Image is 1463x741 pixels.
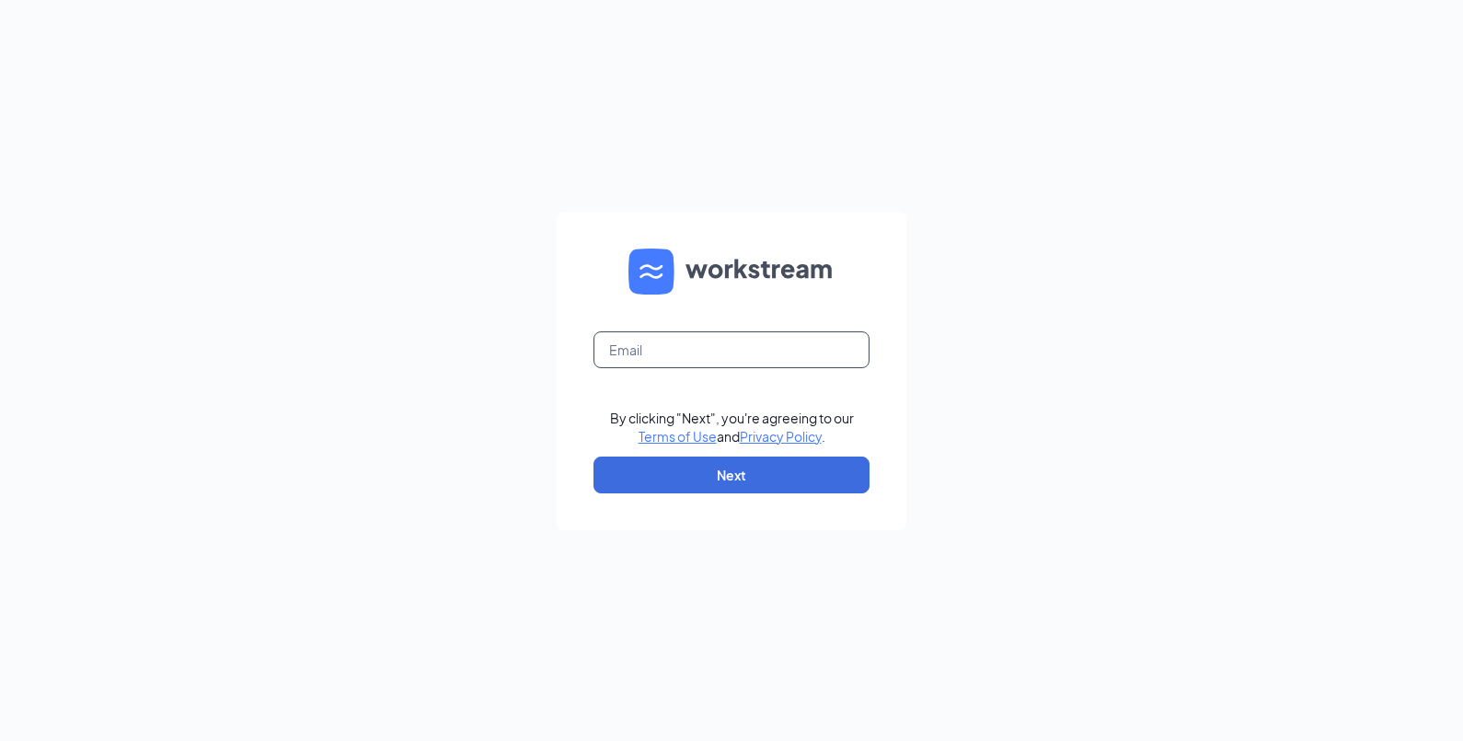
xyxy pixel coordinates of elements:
div: By clicking "Next", you're agreeing to our and . [610,409,854,446]
input: Email [593,331,870,368]
a: Terms of Use [639,428,717,445]
img: WS logo and Workstream text [628,249,835,295]
a: Privacy Policy [740,428,822,445]
button: Next [593,457,870,493]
